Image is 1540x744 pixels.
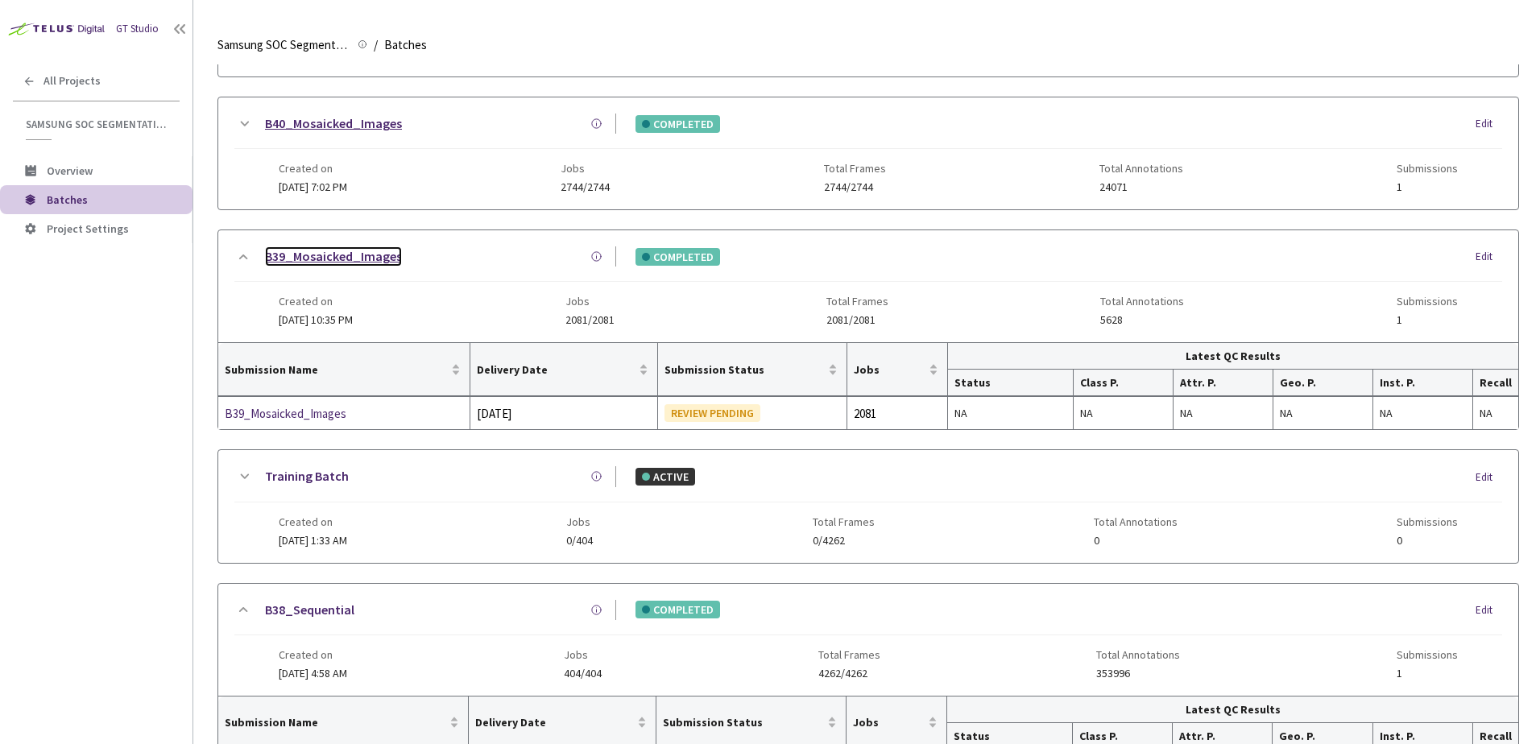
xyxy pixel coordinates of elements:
[824,162,886,175] span: Total Frames
[954,404,1066,422] div: NA
[279,648,347,661] span: Created on
[658,343,847,396] th: Submission Status
[1476,249,1502,265] div: Edit
[854,404,941,424] div: 2081
[566,515,593,528] span: Jobs
[1397,314,1458,326] span: 1
[635,468,695,486] div: ACTIVE
[1397,515,1458,528] span: Submissions
[477,363,635,376] span: Delivery Date
[1397,181,1458,193] span: 1
[279,312,353,327] span: [DATE] 10:35 PM
[1096,648,1180,661] span: Total Annotations
[664,363,825,376] span: Submission Status
[1397,162,1458,175] span: Submissions
[279,666,347,680] span: [DATE] 4:58 AM
[1094,535,1178,547] span: 0
[1273,370,1373,396] th: Geo. P.
[225,404,395,424] a: B39_Mosaicked_Images
[1094,515,1178,528] span: Total Annotations
[1397,648,1458,661] span: Submissions
[116,22,159,37] div: GT Studio
[1074,370,1174,396] th: Class P.
[225,716,446,729] span: Submission Name
[561,181,610,193] span: 2744/2744
[813,515,875,528] span: Total Frames
[1099,181,1183,193] span: 24071
[47,192,88,207] span: Batches
[1174,370,1273,396] th: Attr. P.
[1100,314,1184,326] span: 5628
[1476,602,1502,618] div: Edit
[279,533,347,548] span: [DATE] 1:33 AM
[1280,404,1366,422] div: NA
[279,295,353,308] span: Created on
[1080,404,1166,422] div: NA
[561,162,610,175] span: Jobs
[826,314,888,326] span: 2081/2081
[1476,116,1502,132] div: Edit
[279,162,347,175] span: Created on
[47,163,93,178] span: Overview
[279,180,347,194] span: [DATE] 7:02 PM
[1180,404,1266,422] div: NA
[218,584,1518,696] div: B38_SequentialCOMPLETEDEditCreated on[DATE] 4:58 AMJobs404/404Total Frames4262/4262Total Annotati...
[564,648,602,661] span: Jobs
[635,115,720,133] div: COMPLETED
[1473,370,1518,396] th: Recall
[1096,668,1180,680] span: 353996
[218,450,1518,562] div: Training BatchACTIVEEditCreated on[DATE] 1:33 AMJobs0/404Total Frames0/4262Total Annotations0Subm...
[818,648,880,661] span: Total Frames
[847,343,948,396] th: Jobs
[26,118,170,131] span: Samsung SOC Segmentation 2024
[818,668,880,680] span: 4262/4262
[218,97,1518,209] div: B40_Mosaicked_ImagesCOMPLETEDEditCreated on[DATE] 7:02 PMJobs2744/2744Total Frames2744/2744Total ...
[477,404,651,424] div: [DATE]
[384,35,427,55] span: Batches
[218,230,1518,342] div: B39_Mosaicked_ImagesCOMPLETEDEditCreated on[DATE] 10:35 PMJobs2081/2081Total Frames2081/2081Total...
[1380,404,1466,422] div: NA
[663,716,824,729] span: Submission Status
[635,248,720,266] div: COMPLETED
[1099,162,1183,175] span: Total Annotations
[566,535,593,547] span: 0/404
[217,35,348,55] span: Samsung SOC Segmentation 2024
[1397,535,1458,547] span: 0
[218,343,470,396] th: Submission Name
[1373,370,1473,396] th: Inst. P.
[853,716,925,729] span: Jobs
[824,181,886,193] span: 2744/2744
[265,246,402,267] a: B39_Mosaicked_Images
[265,600,354,620] a: B38_Sequential
[1397,668,1458,680] span: 1
[265,114,402,134] a: B40_Mosaicked_Images
[826,295,888,308] span: Total Frames
[475,716,634,729] span: Delivery Date
[1100,295,1184,308] span: Total Annotations
[948,370,1073,396] th: Status
[47,221,129,236] span: Project Settings
[948,343,1518,370] th: Latest QC Results
[813,535,875,547] span: 0/4262
[374,35,378,55] li: /
[564,668,602,680] span: 404/404
[854,363,925,376] span: Jobs
[1476,469,1502,486] div: Edit
[43,74,101,88] span: All Projects
[565,314,615,326] span: 2081/2081
[279,515,347,528] span: Created on
[1397,295,1458,308] span: Submissions
[565,295,615,308] span: Jobs
[635,601,720,618] div: COMPLETED
[265,466,349,486] a: Training Batch
[1480,404,1512,422] div: NA
[225,363,448,376] span: Submission Name
[470,343,658,396] th: Delivery Date
[664,404,760,422] div: REVIEW PENDING
[947,696,1518,723] th: Latest QC Results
